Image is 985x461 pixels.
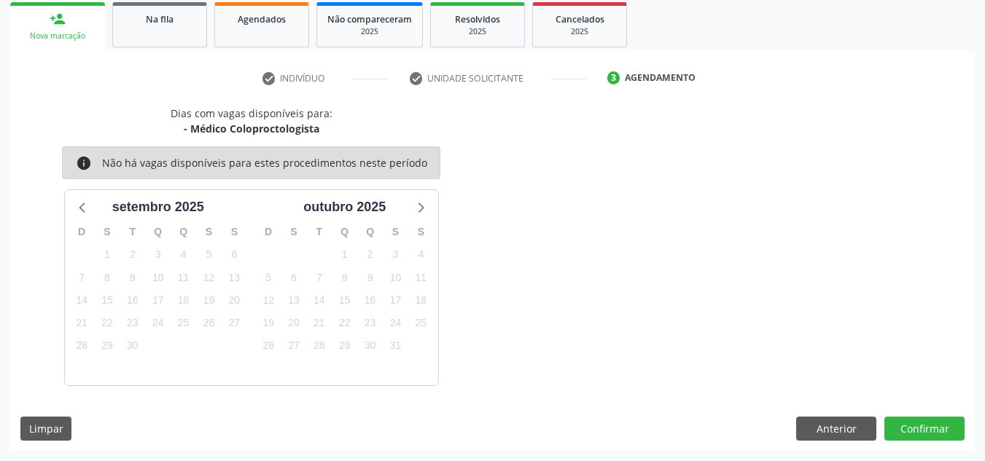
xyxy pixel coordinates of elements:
div: S [196,221,222,243]
span: sexta-feira, 31 de outubro de 2025 [385,336,405,356]
span: sábado, 25 de outubro de 2025 [410,313,431,334]
div: Q [357,221,383,243]
span: Agendados [238,13,286,25]
span: terça-feira, 28 de outubro de 2025 [309,336,330,356]
div: Agendamento [625,71,696,84]
span: quarta-feira, 1 de outubro de 2025 [335,245,355,265]
span: sexta-feira, 5 de setembro de 2025 [198,245,219,265]
div: 2025 [543,26,616,37]
div: Q [145,221,171,243]
span: sábado, 27 de setembro de 2025 [224,313,244,334]
span: sexta-feira, 10 de outubro de 2025 [385,267,405,288]
div: Nova marcação [20,31,95,42]
span: sábado, 20 de setembro de 2025 [224,290,244,310]
div: Q [171,221,196,243]
i: info [76,155,92,171]
button: Confirmar [884,417,965,441]
span: quarta-feira, 29 de outubro de 2025 [335,336,355,356]
span: domingo, 12 de outubro de 2025 [258,290,279,310]
span: quinta-feira, 25 de setembro de 2025 [174,313,194,334]
span: segunda-feira, 27 de outubro de 2025 [284,336,304,356]
div: person_add [50,11,66,27]
span: quarta-feira, 8 de outubro de 2025 [335,267,355,288]
span: segunda-feira, 29 de setembro de 2025 [97,336,117,356]
div: 2025 [441,26,514,37]
span: sábado, 6 de setembro de 2025 [224,245,244,265]
span: quarta-feira, 22 de outubro de 2025 [335,313,355,334]
div: Não há vagas disponíveis para estes procedimentos neste período [102,155,427,171]
span: sexta-feira, 3 de outubro de 2025 [385,245,405,265]
div: T [120,221,145,243]
span: domingo, 26 de outubro de 2025 [258,336,279,356]
span: quarta-feira, 17 de setembro de 2025 [148,290,168,310]
div: S [383,221,408,243]
span: quarta-feira, 15 de outubro de 2025 [335,290,355,310]
span: terça-feira, 21 de outubro de 2025 [309,313,330,334]
span: quarta-feira, 24 de setembro de 2025 [148,313,168,334]
span: sábado, 4 de outubro de 2025 [410,245,431,265]
span: quarta-feira, 10 de setembro de 2025 [148,267,168,288]
span: domingo, 19 de outubro de 2025 [258,313,279,334]
div: - Médico Coloproctologista [171,121,332,136]
span: sábado, 13 de setembro de 2025 [224,267,244,288]
span: Resolvidos [455,13,500,25]
span: Cancelados [556,13,604,25]
div: D [69,221,95,243]
span: sábado, 11 de outubro de 2025 [410,267,431,288]
span: sexta-feira, 17 de outubro de 2025 [385,290,405,310]
span: segunda-feira, 20 de outubro de 2025 [284,313,304,334]
span: domingo, 21 de setembro de 2025 [71,313,92,334]
span: segunda-feira, 8 de setembro de 2025 [97,267,117,288]
div: outubro 2025 [297,197,392,217]
span: domingo, 7 de setembro de 2025 [71,267,92,288]
div: D [256,221,281,243]
span: segunda-feira, 13 de outubro de 2025 [284,290,304,310]
div: S [408,221,434,243]
span: terça-feira, 7 de outubro de 2025 [309,267,330,288]
span: segunda-feira, 1 de setembro de 2025 [97,245,117,265]
span: terça-feira, 30 de setembro de 2025 [122,336,143,356]
div: S [281,221,307,243]
div: 3 [607,71,620,84]
span: terça-feira, 14 de outubro de 2025 [309,290,330,310]
span: quinta-feira, 4 de setembro de 2025 [174,245,194,265]
div: Q [332,221,357,243]
span: quinta-feira, 2 de outubro de 2025 [360,245,381,265]
span: quinta-feira, 23 de outubro de 2025 [360,313,381,334]
span: quinta-feira, 16 de outubro de 2025 [360,290,381,310]
span: segunda-feira, 15 de setembro de 2025 [97,290,117,310]
span: Não compareceram [327,13,412,25]
span: quinta-feira, 30 de outubro de 2025 [360,336,381,356]
span: quarta-feira, 3 de setembro de 2025 [148,245,168,265]
span: sábado, 18 de outubro de 2025 [410,290,431,310]
span: domingo, 5 de outubro de 2025 [258,267,279,288]
span: quinta-feira, 11 de setembro de 2025 [174,267,194,288]
div: Dias com vagas disponíveis para: [171,106,332,136]
span: Na fila [146,13,174,25]
span: terça-feira, 2 de setembro de 2025 [122,245,143,265]
button: Limpar [20,417,71,441]
span: quinta-feira, 18 de setembro de 2025 [174,290,194,310]
span: segunda-feira, 6 de outubro de 2025 [284,267,304,288]
div: S [222,221,247,243]
span: quinta-feira, 9 de outubro de 2025 [360,267,381,288]
span: sexta-feira, 12 de setembro de 2025 [198,267,219,288]
span: terça-feira, 9 de setembro de 2025 [122,267,143,288]
span: terça-feira, 16 de setembro de 2025 [122,290,143,310]
span: domingo, 14 de setembro de 2025 [71,290,92,310]
span: sexta-feira, 24 de outubro de 2025 [385,313,405,334]
span: sexta-feira, 26 de setembro de 2025 [198,313,219,334]
div: setembro 2025 [106,197,210,217]
span: sexta-feira, 19 de setembro de 2025 [198,290,219,310]
div: 2025 [327,26,412,37]
button: Anterior [796,417,876,441]
div: S [95,221,120,243]
span: segunda-feira, 22 de setembro de 2025 [97,313,117,334]
span: terça-feira, 23 de setembro de 2025 [122,313,143,334]
div: T [306,221,332,243]
span: domingo, 28 de setembro de 2025 [71,336,92,356]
